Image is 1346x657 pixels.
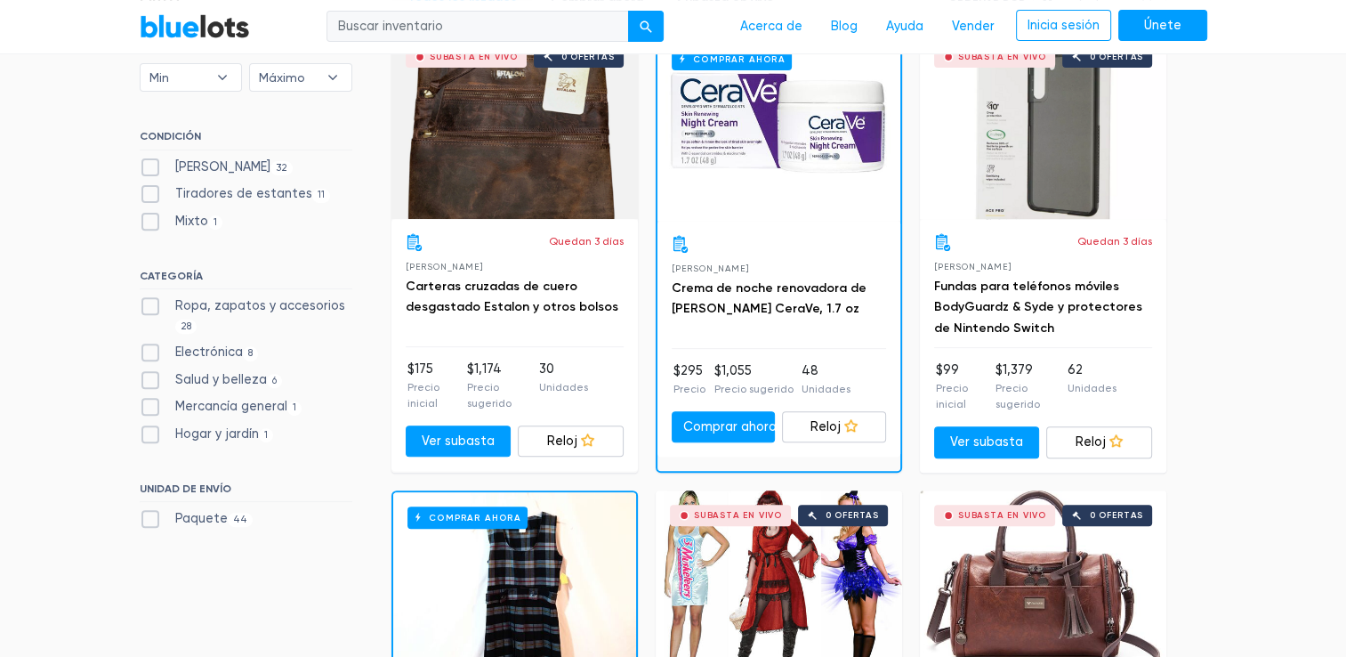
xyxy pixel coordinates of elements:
h6: CONDICIÓN [140,130,352,150]
div: Subasta en vivo [958,53,1046,61]
font: Comprar ahora [693,54,786,65]
a: Ver subasta [934,426,1040,458]
div: 0 ofertas [1090,511,1143,520]
font: $99 [936,362,959,377]
span: 1 [287,401,302,416]
b: ▾ [204,64,241,91]
span: 1 [259,428,274,442]
a: Crema de noche renovadora de [PERSON_NAME] CeraVe, 1.7 oz [672,280,866,317]
a: Comprar ahora [672,411,776,443]
a: Ayuda [872,10,938,44]
font: Paquete [175,511,228,526]
font: Tiradores de estantes [175,186,312,201]
a: Reloj [782,411,886,443]
a: Subasta en vivo 0 ofertas [920,32,1166,219]
p: Precio sugerido [995,380,1068,412]
span: 8 [243,346,259,361]
a: Lotes azules [140,13,250,39]
a: Ver subasta [406,426,512,458]
a: Fundas para teléfonos móviles BodyGuardz & Syde y protectores de Nintendo Switch [934,279,1142,337]
div: 0 ofertas [1090,53,1143,61]
font: [PERSON_NAME] [175,159,270,174]
p: Unidades [1068,380,1116,396]
font: $175 [407,361,433,377]
font: Salud y belleza [175,372,267,387]
h6: CATEGORÍA [140,270,352,289]
span: [PERSON_NAME] [934,262,1012,272]
span: [PERSON_NAME] [672,264,749,273]
p: Precio [673,381,705,397]
font: Electrónica [175,345,243,360]
span: 28 [175,320,197,334]
font: Mixto [175,214,208,229]
a: Inicia sesión [1016,10,1111,42]
a: Reloj [1046,426,1152,458]
a: Únete [1118,10,1207,42]
div: 0 ofertas [561,53,615,61]
font: Mercancía general [175,399,287,414]
a: Subasta en vivo 0 ofertas [391,32,638,219]
p: Precio sugerido [713,381,793,397]
span: Min [149,64,208,91]
font: $1,055 [713,363,751,378]
font: Ropa, zapatos y accesorios [175,298,345,313]
div: 0 ofertas [826,511,879,520]
b: ▾ [314,64,351,91]
p: Precio inicial [936,380,995,412]
span: 44 [228,513,254,527]
font: Reloj [547,434,577,449]
a: Vender [938,10,1009,44]
p: Quedan 3 días [1077,233,1152,249]
div: Subasta en vivo [694,511,782,520]
font: 62 [1068,362,1083,377]
a: Blog [817,10,872,44]
input: Buscar inventario [326,11,629,43]
a: Carteras cruzadas de cuero desgastado Estalon y otros bolsos [406,279,618,315]
p: Precio sugerido [467,379,539,411]
span: [PERSON_NAME] [406,262,483,272]
font: $295 [673,363,703,378]
a: Reloj [518,426,624,458]
font: $1,379 [995,362,1033,377]
font: Comprar ahora [429,513,521,523]
span: 11 [312,189,331,203]
span: 6 [267,374,283,388]
span: 32 [270,161,294,175]
div: Subasta en vivo [958,511,1046,520]
div: Subasta en vivo [430,53,518,61]
p: Precio inicial [407,379,467,411]
p: Quedan 3 días [549,233,624,249]
span: Máximo [259,64,318,91]
font: Hogar y jardín [175,426,259,442]
font: 48 [802,363,818,378]
a: Comprar ahora [657,34,900,221]
font: 30 [539,361,554,377]
a: Acerca de [726,10,817,44]
font: Reloj [1076,434,1106,450]
span: 1 [208,215,223,230]
font: Reloj [810,419,841,434]
p: Unidades [539,379,588,395]
h6: UNIDAD DE ENVÍO [140,483,352,502]
p: Unidades [802,381,850,397]
font: $1,174 [467,361,502,377]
